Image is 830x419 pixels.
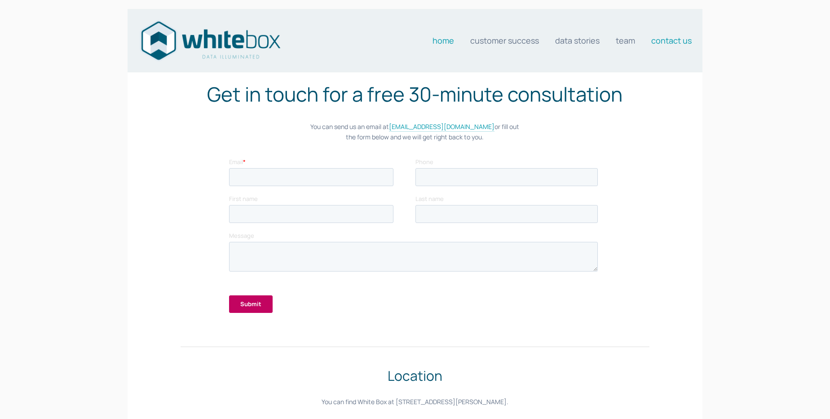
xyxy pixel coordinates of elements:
img: Data consultants [138,18,282,63]
a: Home [433,31,454,49]
h2: Location [181,366,649,386]
a: Data stories [555,31,600,49]
h1: Get in touch for a free 30-minute consultation [181,79,649,109]
a: [EMAIL_ADDRESS][DOMAIN_NAME] [389,122,494,132]
a: Customer Success [470,31,539,49]
p: You can find White Box at [STREET_ADDRESS][PERSON_NAME]. [181,397,649,407]
p: You can send us an email at or fill out the form below and we will get right back to you. [181,122,649,142]
iframe: Form 0 [229,157,601,328]
a: Team [616,31,635,49]
a: Contact us [651,31,692,49]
